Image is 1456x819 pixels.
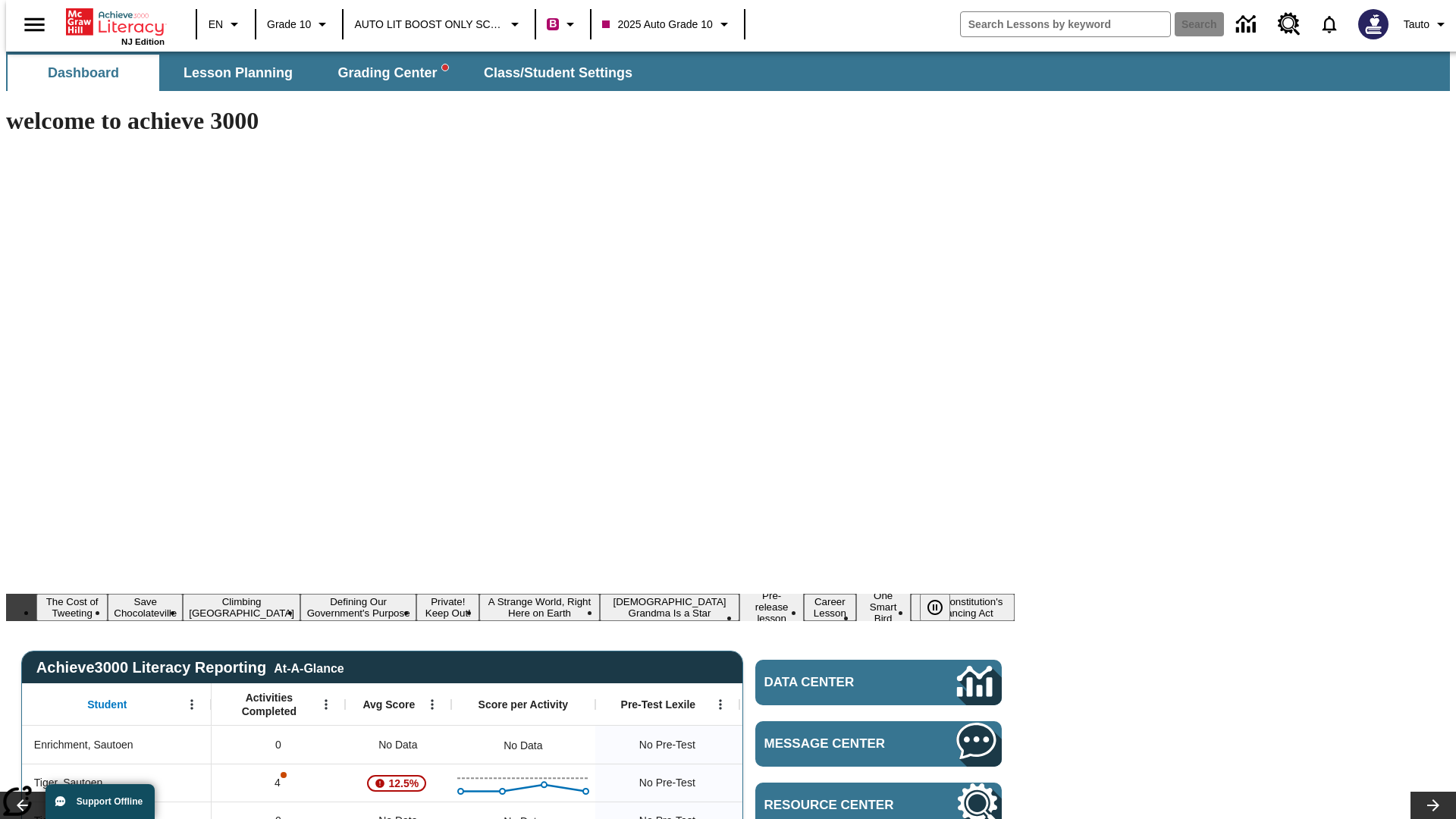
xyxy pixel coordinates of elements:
[362,698,415,711] span: Avg Score
[87,698,127,711] span: Student
[12,2,57,47] button: Open side menu
[162,55,314,91] button: Lesson Planning
[911,594,1015,621] button: Slide 11 The Constitution's Balancing Act
[273,775,284,791] p: 4
[739,588,804,626] button: Slide 8 Pre-release lesson
[1358,9,1389,39] img: Avatar
[8,55,159,91] button: Dashboard
[479,698,569,711] span: Score per Activity
[920,594,950,621] button: Pause
[961,12,1170,36] input: search field
[121,37,165,46] span: NJ Edition
[709,693,732,716] button: Open Menu
[183,594,300,621] button: Slide 3 Climbing Mount Tai
[6,52,1450,91] div: SubNavbar
[1349,5,1398,44] button: Select a new avatar
[1410,792,1456,819] button: Lesson carousel, Next
[421,693,444,716] button: Open Menu
[209,17,223,33] span: EN
[36,659,344,676] span: Achieve3000 Literacy Reporting
[371,730,425,761] span: No Data
[48,64,119,82] span: Dashboard
[36,594,108,621] button: Slide 1 The Cost of Tweeting
[541,11,585,38] button: Boost Class color is violet red. Change class color
[1227,4,1269,45] a: Data Center
[479,594,599,621] button: Slide 6 A Strange World, Right Here on Earth
[66,7,165,37] a: Home
[764,798,912,813] span: Resource Center
[1404,17,1429,33] span: Tauto
[34,737,133,753] span: Enrichment, Sautoen
[274,659,344,676] div: At-A-Glance
[416,594,479,621] button: Slide 5 Private! Keep Out!
[1269,4,1310,45] a: Resource Center, Will open in new tab
[45,784,155,819] button: Support Offline
[496,730,550,761] div: No Data, Enrichment, Sautoen
[739,764,883,802] div: No Data, Tiger, Sautoen
[219,691,319,718] span: Activities Completed
[755,721,1002,767] a: Message Center
[920,594,965,621] div: Pause
[66,5,165,46] div: Home
[596,11,739,38] button: Class: 2025 Auto Grade 10, Select your class
[6,107,1015,135] h1: welcome to achieve 3000
[549,14,557,33] span: B
[202,11,250,38] button: Language: EN, Select a language
[621,698,696,711] span: Pre-Test Lexile
[739,726,883,764] div: No Data, Enrichment, Sautoen
[108,594,183,621] button: Slide 2 Save Chocolateville
[764,675,906,690] span: Data Center
[212,764,345,802] div: 4, One or more Activity scores may be invalid., Tiger, Sautoen
[639,775,695,791] span: No Pre-Test, Tiger, Sautoen
[261,11,337,38] button: Grade: Grade 10, Select a grade
[180,693,203,716] button: Open Menu
[348,11,530,38] button: School: AUTO LIT BOOST ONLY SCHOOL, Select your school
[472,55,645,91] button: Class/Student Settings
[600,594,740,621] button: Slide 7 South Korean Grandma Is a Star
[300,594,416,621] button: Slide 4 Defining Our Government's Purpose
[267,17,311,33] span: Grade 10
[856,588,911,626] button: Slide 10 One Smart Bird
[755,660,1002,705] a: Data Center
[345,726,451,764] div: No Data, Enrichment, Sautoen
[34,775,103,791] span: Tiger, Sautoen
[77,796,143,807] span: Support Offline
[602,17,712,33] span: 2025 Auto Grade 10
[804,594,856,621] button: Slide 9 Career Lesson
[275,737,281,753] span: 0
[442,64,448,71] svg: writing assistant alert
[345,764,451,802] div: , 12.5%, Attention! This student's Average First Try Score of 12.5% is below 65%, Tiger, Sautoen
[354,17,504,33] span: AUTO LIT BOOST ONLY SCHOOL
[212,726,345,764] div: 0, Enrichment, Sautoen
[337,64,447,82] span: Grading Center
[184,64,293,82] span: Lesson Planning
[317,55,469,91] button: Grading Center
[315,693,337,716] button: Open Menu
[639,737,695,753] span: No Pre-Test, Enrichment, Sautoen
[484,64,632,82] span: Class/Student Settings
[1398,11,1456,38] button: Profile/Settings
[383,770,425,797] span: 12.5%
[1310,5,1349,44] a: Notifications
[6,55,646,91] div: SubNavbar
[764,736,912,752] span: Message Center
